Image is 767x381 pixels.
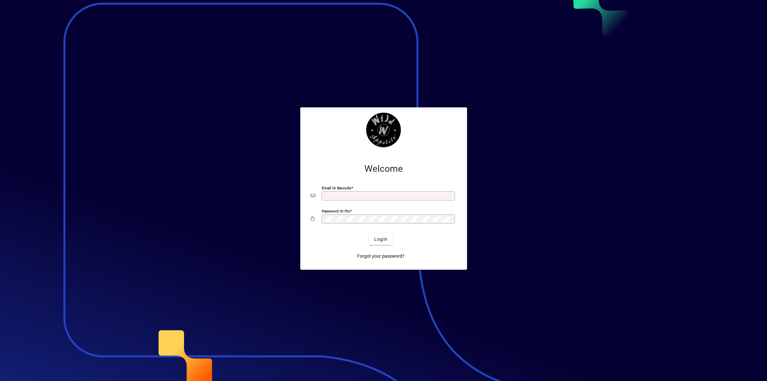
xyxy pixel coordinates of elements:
a: Forgot your password? [355,250,407,262]
mat-label: Password or Pin [322,209,350,213]
span: Login [374,236,388,243]
span: Forgot your password? [357,253,405,260]
h2: Welcome [311,163,457,174]
mat-label: Email or Barcode [322,186,351,190]
button: Login [369,233,393,245]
